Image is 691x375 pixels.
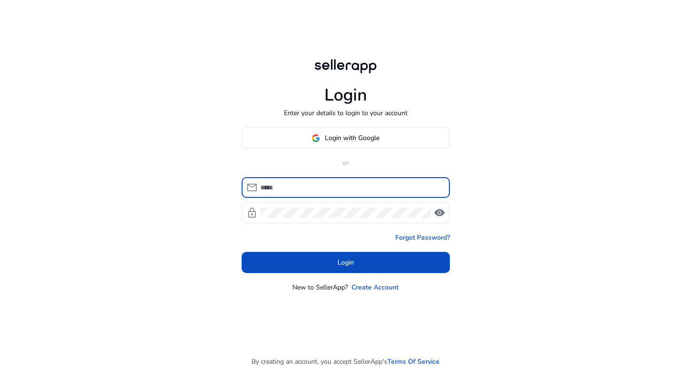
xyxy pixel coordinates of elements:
span: Login [338,258,354,267]
span: visibility [434,207,445,219]
button: Login with Google [242,127,450,148]
img: google-logo.svg [312,134,320,142]
p: New to SellerApp? [292,282,348,292]
span: Login with Google [325,133,379,143]
h1: Login [324,85,367,105]
a: Create Account [352,282,399,292]
p: or [242,158,450,168]
button: Login [242,252,450,273]
a: Terms Of Service [387,357,440,367]
p: Enter your details to login to your account [284,108,408,118]
span: mail [246,182,258,193]
span: lock [246,207,258,219]
a: Forgot Password? [395,233,450,242]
